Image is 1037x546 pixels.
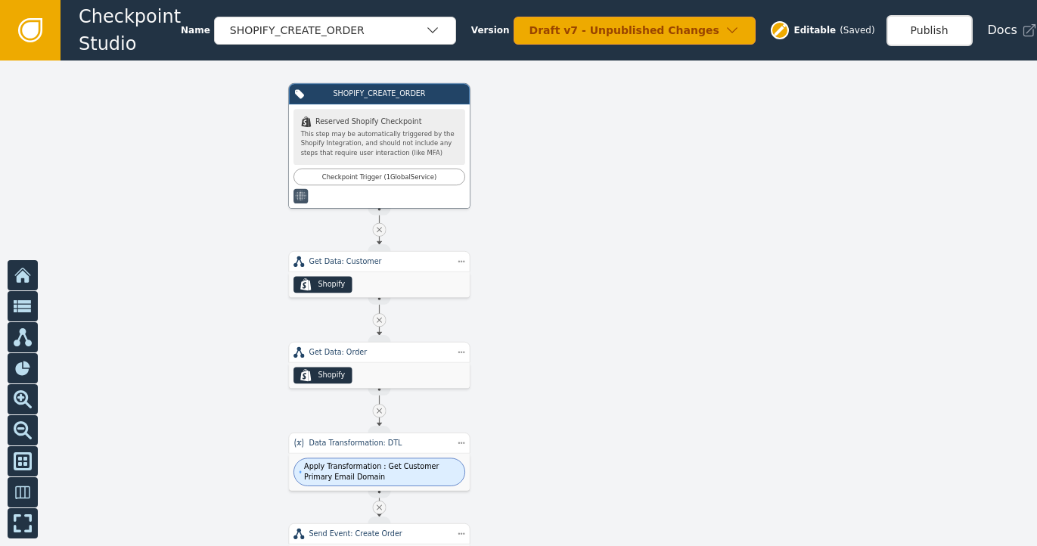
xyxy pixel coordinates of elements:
[309,88,449,99] div: SHOPIFY_CREATE_ORDER
[886,15,973,46] button: Publish
[471,23,510,37] span: Version
[309,529,450,539] div: Send Event: Create Order
[309,438,450,448] div: Data Transformation: DTL
[840,23,874,37] div: ( Saved )
[318,279,346,290] div: Shopify
[318,370,346,380] div: Shopify
[301,116,458,127] div: Reserved Shopify Checkpoint
[304,461,459,483] span: Apply Transformation : Get Customer Primary Email Domain
[794,23,837,37] span: Editable
[529,23,725,39] div: Draft v7 - Unpublished Changes
[514,17,756,45] button: Draft v7 - Unpublished Changes
[988,21,1037,39] a: Docs
[309,256,450,267] div: Get Data: Customer
[300,172,459,182] div: Checkpoint Trigger ( 1 Global Service )
[214,17,456,45] button: SHOPIFY_CREATE_ORDER
[309,347,450,358] div: Get Data: Order
[301,129,458,158] div: This step may be automatically triggered by the Shopify Integration, and should not include any s...
[79,3,181,57] span: Checkpoint Studio
[181,23,210,37] span: Name
[230,23,425,39] div: SHOPIFY_CREATE_ORDER
[988,21,1017,39] span: Docs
